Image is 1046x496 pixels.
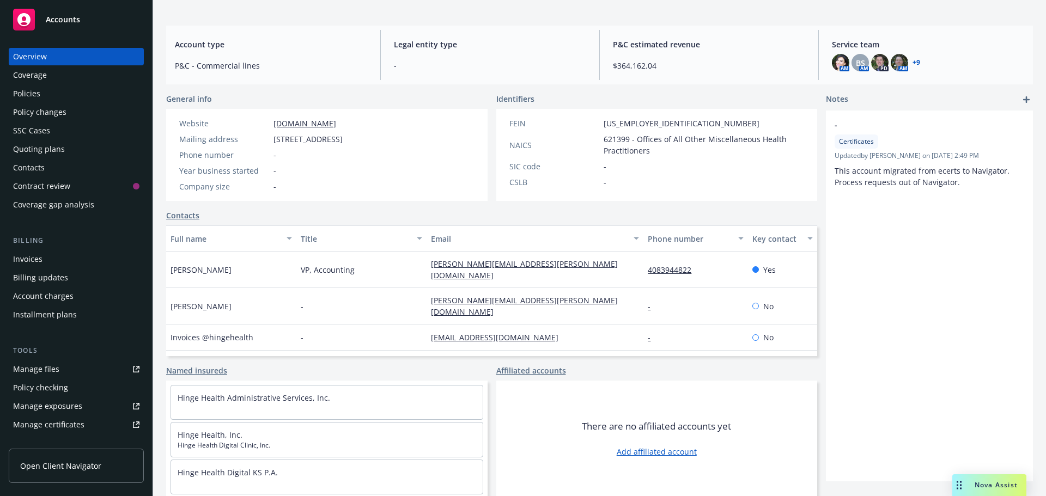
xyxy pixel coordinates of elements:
[9,345,144,356] div: Tools
[13,397,82,415] div: Manage exposures
[9,66,144,84] a: Coverage
[178,393,330,403] a: Hinge Health Administrative Services, Inc.
[509,139,599,151] div: NAICS
[835,119,996,131] span: -
[763,301,774,312] span: No
[871,54,889,71] img: photo
[9,235,144,246] div: Billing
[13,196,94,213] div: Coverage gap analysis
[856,57,865,69] span: BS
[171,332,253,343] span: Invoices @hingehealth
[832,39,1024,50] span: Service team
[582,420,731,433] span: There are no affiliated accounts yet
[179,181,269,192] div: Company size
[13,159,45,176] div: Contacts
[9,269,144,286] a: Billing updates
[752,233,801,244] div: Key contact
[496,93,534,105] span: Identifiers
[178,467,278,477] a: Hinge Health Digital KS P.A.
[913,59,920,66] a: +9
[394,39,586,50] span: Legal entity type
[431,332,567,342] a: [EMAIL_ADDRESS][DOMAIN_NAME]
[9,177,144,195] a: Contract review
[273,181,276,192] span: -
[13,177,70,195] div: Contract review
[9,397,144,415] a: Manage exposures
[9,4,144,35] a: Accounts
[748,225,817,252] button: Key contact
[13,306,77,323] div: Installment plans
[648,265,700,275] a: 4083944822
[613,60,805,71] span: $364,162.04
[613,39,805,50] span: P&C estimated revenue
[9,103,144,121] a: Policy changes
[604,176,606,188] span: -
[178,430,242,440] a: Hinge Health, Inc.
[9,140,144,158] a: Quoting plans
[617,446,697,457] a: Add affiliated account
[13,48,47,65] div: Overview
[13,122,50,139] div: SSC Cases
[9,416,144,433] a: Manage certificates
[835,166,1012,187] span: This account migrated from ecerts to Navigator. Process requests out of Navigator.
[604,133,805,156] span: 621399 - Offices of All Other Miscellaneous Health Practitioners
[648,233,731,244] div: Phone number
[171,301,232,312] span: [PERSON_NAME]
[509,118,599,129] div: FEIN
[9,85,144,102] a: Policies
[13,269,68,286] div: Billing updates
[13,85,40,102] div: Policies
[826,93,848,106] span: Notes
[9,306,144,323] a: Installment plans
[952,474,1026,496] button: Nova Assist
[891,54,908,71] img: photo
[9,360,144,378] a: Manage files
[509,161,599,172] div: SIC code
[301,332,303,343] span: -
[179,118,269,129] div: Website
[763,264,776,275] span: Yes
[604,118,759,129] span: [US_EMPLOYER_IDENTIFICATION_NUMBER]
[975,480,1018,489] span: Nova Assist
[179,133,269,145] div: Mailing address
[9,122,144,139] a: SSC Cases
[179,149,269,161] div: Phone number
[835,151,1024,161] span: Updated by [PERSON_NAME] on [DATE] 2:49 PM
[9,196,144,213] a: Coverage gap analysis
[13,287,74,305] div: Account charges
[839,137,874,146] span: Certificates
[9,287,144,305] a: Account charges
[13,416,84,433] div: Manage certificates
[175,39,367,50] span: Account type
[13,434,68,452] div: Manage claims
[394,60,586,71] span: -
[166,225,296,252] button: Full name
[273,149,276,161] span: -
[604,161,606,172] span: -
[13,66,47,84] div: Coverage
[178,440,476,450] span: Hinge Health Digital Clinic, Inc.
[431,233,627,244] div: Email
[13,379,68,396] div: Policy checking
[643,225,747,252] button: Phone number
[9,250,144,268] a: Invoices
[273,133,343,145] span: [STREET_ADDRESS]
[171,264,232,275] span: [PERSON_NAME]
[952,474,966,496] div: Drag to move
[166,365,227,376] a: Named insureds
[20,460,101,471] span: Open Client Navigator
[301,301,303,312] span: -
[179,165,269,176] div: Year business started
[13,360,59,378] div: Manage files
[273,165,276,176] span: -
[9,379,144,396] a: Policy checking
[9,48,144,65] a: Overview
[648,332,659,342] a: -
[301,264,355,275] span: VP, Accounting
[166,93,212,105] span: General info
[171,233,280,244] div: Full name
[273,118,336,128] a: [DOMAIN_NAME]
[648,301,659,311] a: -
[9,159,144,176] a: Contacts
